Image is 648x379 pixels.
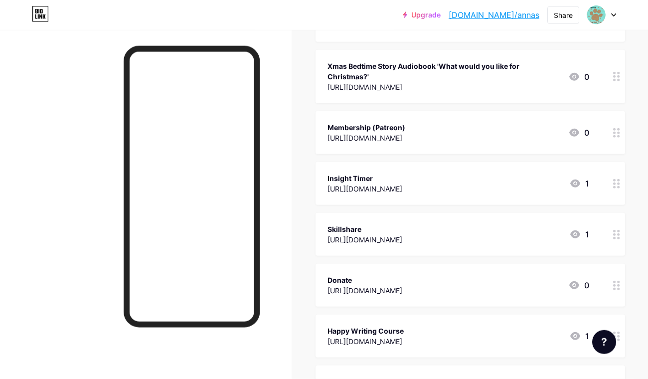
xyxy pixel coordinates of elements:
div: 0 [568,127,589,139]
div: Skillshare [327,224,402,234]
div: 0 [568,71,589,83]
a: Upgrade [403,11,441,19]
a: [DOMAIN_NAME]/annas [449,9,539,21]
img: annas [587,5,606,24]
div: [URL][DOMAIN_NAME] [327,82,560,92]
div: 1 [569,228,589,240]
div: 1 [569,330,589,342]
div: 1 [569,178,589,189]
div: [URL][DOMAIN_NAME] [327,336,404,347]
div: Donate [327,275,402,285]
div: [URL][DOMAIN_NAME] [327,285,402,296]
div: Xmas Bedtime Story Audiobook 'What would you like for Christmas?' [327,61,560,82]
div: [URL][DOMAIN_NAME] [327,184,402,194]
div: Insight Timer [327,173,402,184]
div: Happy Writing Course [327,326,404,336]
div: [URL][DOMAIN_NAME] [327,234,402,245]
div: [URL][DOMAIN_NAME] [327,133,405,143]
div: Share [554,10,573,20]
div: 0 [568,279,589,291]
div: Membership (Patreon) [327,122,405,133]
